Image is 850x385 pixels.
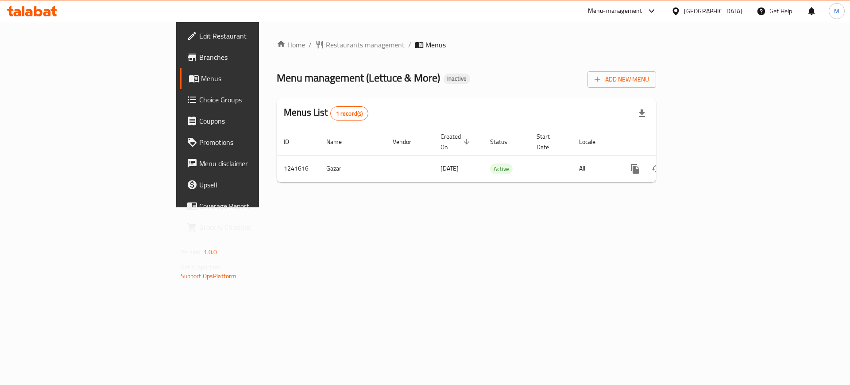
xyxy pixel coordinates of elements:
span: Menus [425,39,446,50]
span: 1.0.0 [204,246,217,258]
span: 1 record(s) [331,109,368,118]
span: Branches [199,52,311,62]
span: Status [490,136,519,147]
button: Change Status [646,158,667,179]
span: Locale [579,136,607,147]
span: Choice Groups [199,94,311,105]
div: [GEOGRAPHIC_DATA] [684,6,742,16]
span: Vendor [393,136,423,147]
table: enhanced table [277,128,717,183]
button: Add New Menu [587,71,656,88]
span: Start Date [537,131,561,152]
span: Active [490,164,513,174]
div: Export file [631,103,653,124]
td: - [529,155,572,182]
li: / [408,39,411,50]
a: Support.OpsPlatform [181,270,237,282]
a: Coverage Report [180,195,318,217]
span: Add New Menu [595,74,649,85]
a: Coupons [180,110,318,132]
a: Promotions [180,132,318,153]
span: Menu management ( Lettuce & More ) [277,68,440,88]
a: Grocery Checklist [180,217,318,238]
div: Total records count [330,106,369,121]
span: Get support on: [181,261,221,273]
span: Promotions [199,137,311,148]
a: Restaurants management [315,39,405,50]
span: Upsell [199,179,311,190]
span: Menu disclaimer [199,158,311,169]
span: Coupons [199,116,311,126]
span: Edit Restaurant [199,31,311,41]
span: Restaurants management [326,39,405,50]
span: Coverage Report [199,201,311,211]
span: Grocery Checklist [199,222,311,233]
h2: Menus List [284,106,368,121]
div: Menu-management [588,6,642,16]
nav: breadcrumb [277,39,656,50]
a: Menus [180,68,318,89]
a: Branches [180,47,318,68]
div: Active [490,163,513,174]
td: Gazar [319,155,386,182]
span: Created On [440,131,472,152]
span: Menus [201,73,311,84]
span: [DATE] [440,163,459,174]
th: Actions [618,128,717,156]
span: M [834,6,839,16]
div: Inactive [444,74,470,84]
span: Inactive [444,75,470,82]
td: All [572,155,618,182]
span: Name [326,136,353,147]
span: Version: [181,246,202,258]
button: more [625,158,646,179]
a: Edit Restaurant [180,25,318,47]
a: Upsell [180,174,318,195]
a: Choice Groups [180,89,318,110]
a: Menu disclaimer [180,153,318,174]
span: ID [284,136,301,147]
